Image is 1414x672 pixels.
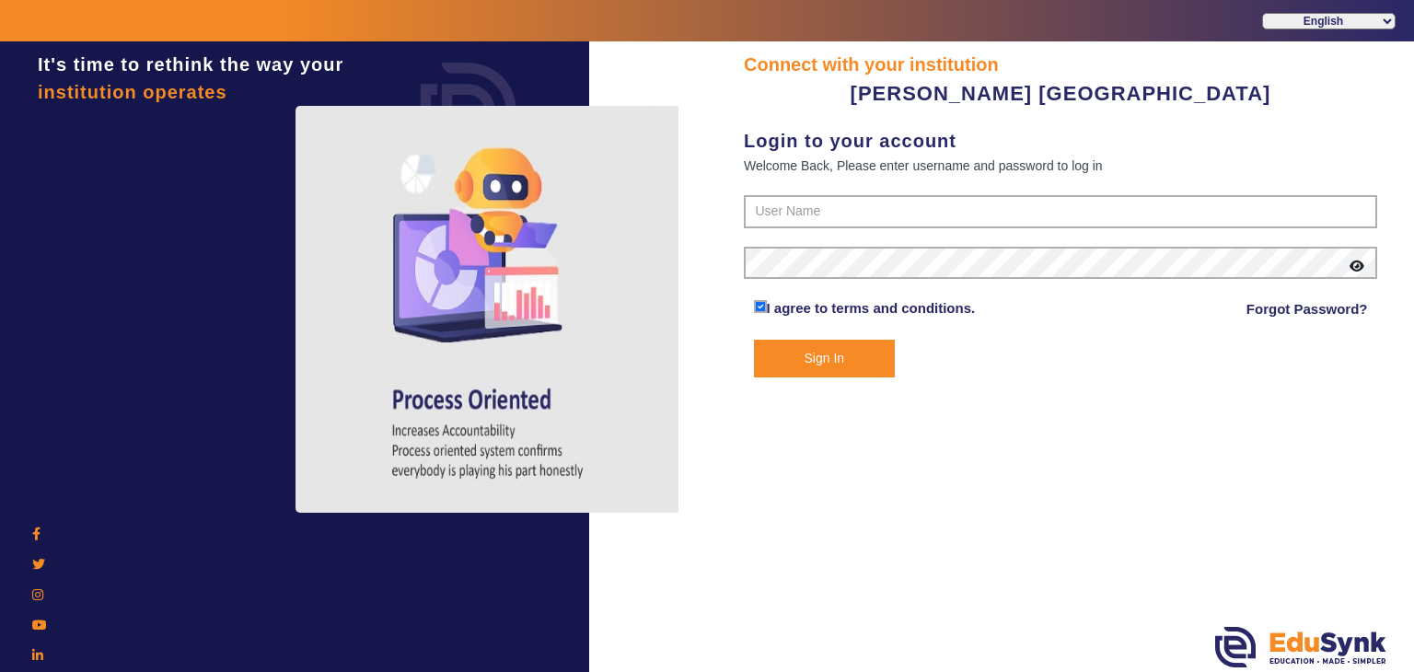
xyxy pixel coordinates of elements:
div: Connect with your institution [744,51,1377,78]
input: User Name [744,195,1377,228]
img: login.png [400,41,538,180]
button: Sign In [754,340,896,377]
span: It's time to rethink the way your [38,54,343,75]
a: Forgot Password? [1246,298,1368,320]
img: edusynk.png [1215,627,1386,667]
div: [PERSON_NAME] [GEOGRAPHIC_DATA] [744,78,1377,109]
img: login4.png [296,106,682,513]
div: Welcome Back, Please enter username and password to log in [744,155,1377,177]
span: institution operates [38,82,227,102]
div: Login to your account [744,127,1377,155]
a: I agree to terms and conditions. [767,300,976,316]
